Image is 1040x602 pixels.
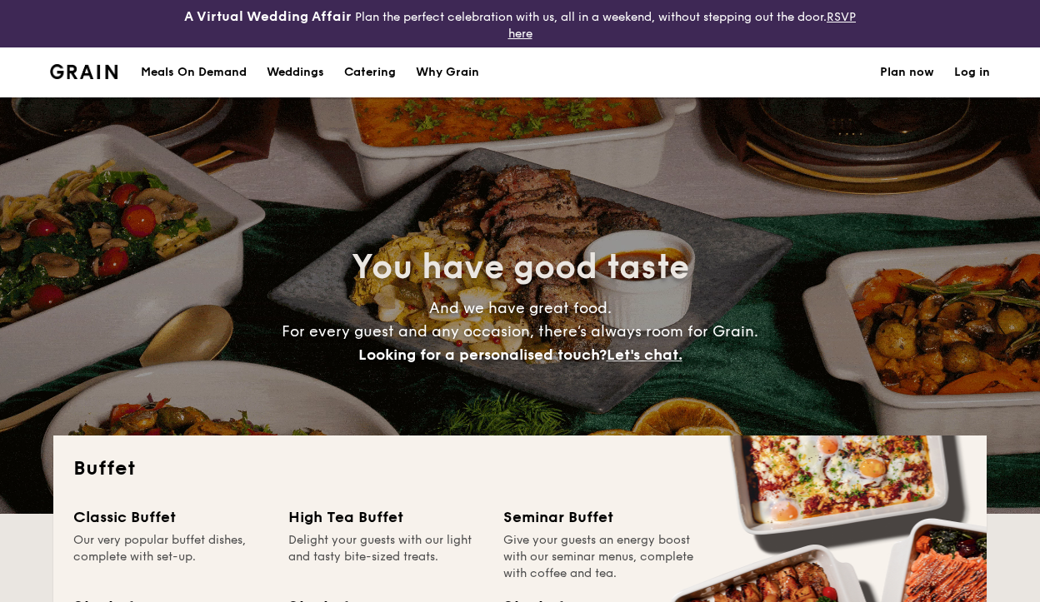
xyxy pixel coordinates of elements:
[503,532,698,582] div: Give your guests an energy boost with our seminar menus, complete with coffee and tea.
[73,532,268,582] div: Our very popular buffet dishes, complete with set-up.
[50,64,117,79] img: Grain
[184,7,352,27] h4: A Virtual Wedding Affair
[267,47,324,97] div: Weddings
[131,47,257,97] a: Meals On Demand
[954,47,990,97] a: Log in
[173,7,867,41] div: Plan the perfect celebration with us, all in a weekend, without stepping out the door.
[416,47,479,97] div: Why Grain
[288,532,483,582] div: Delight your guests with our light and tasty bite-sized treats.
[141,47,247,97] div: Meals On Demand
[50,64,117,79] a: Logotype
[73,505,268,529] div: Classic Buffet
[358,346,607,364] span: Looking for a personalised touch?
[880,47,934,97] a: Plan now
[288,505,483,529] div: High Tea Buffet
[344,47,396,97] h1: Catering
[503,505,698,529] div: Seminar Buffet
[352,247,689,287] span: You have good taste
[282,299,758,364] span: And we have great food. For every guest and any occasion, there’s always room for Grain.
[406,47,489,97] a: Why Grain
[257,47,334,97] a: Weddings
[334,47,406,97] a: Catering
[607,346,682,364] span: Let's chat.
[73,455,967,482] h2: Buffet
